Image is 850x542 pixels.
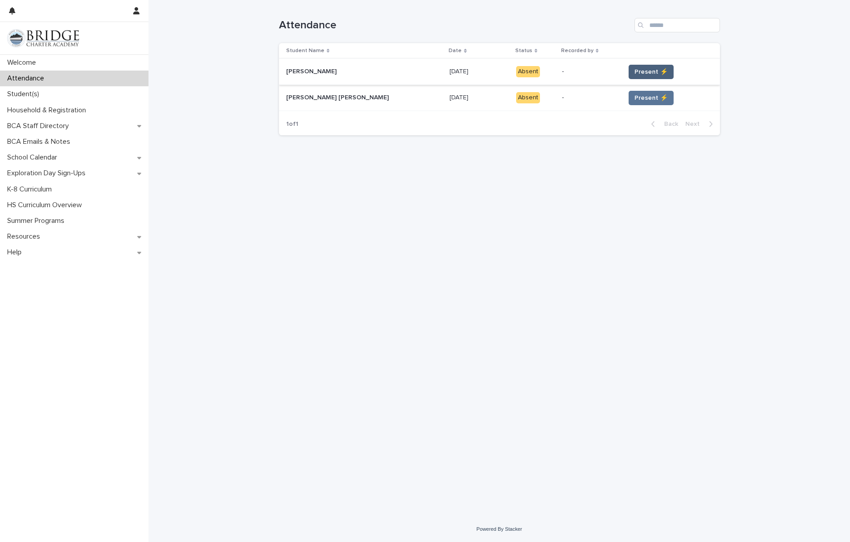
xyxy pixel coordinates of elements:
[4,58,43,67] p: Welcome
[634,93,668,102] span: Present ⚡
[561,46,594,56] p: Recorded by
[4,232,47,241] p: Resources
[4,138,77,146] p: BCA Emails & Notes
[629,91,674,105] button: Present ⚡
[4,153,64,162] p: School Calendar
[659,121,678,127] span: Back
[4,90,46,98] p: Student(s)
[279,113,306,135] p: 1 of 1
[515,46,532,56] p: Status
[634,18,720,32] input: Search
[4,74,51,83] p: Attendance
[562,68,618,76] p: -
[477,526,522,532] a: Powered By Stacker
[450,92,470,102] p: [DATE]
[685,121,705,127] span: Next
[286,92,391,102] p: [PERSON_NAME] [PERSON_NAME]
[279,19,631,32] h1: Attendance
[4,169,93,178] p: Exploration Day Sign-Ups
[4,185,59,194] p: K-8 Curriculum
[4,248,29,257] p: Help
[7,29,79,47] img: V1C1m3IdTEidaUdm9Hs0
[629,65,674,79] button: Present ⚡
[4,122,76,130] p: BCA Staff Directory
[682,120,720,128] button: Next
[279,85,720,111] tr: [PERSON_NAME] [PERSON_NAME][PERSON_NAME] [PERSON_NAME] [DATE][DATE] Absent-Present ⚡
[644,120,682,128] button: Back
[634,67,668,76] span: Present ⚡
[4,201,89,209] p: HS Curriculum Overview
[450,66,470,76] p: [DATE]
[4,106,93,115] p: Household & Registration
[286,66,338,76] p: [PERSON_NAME]
[279,59,720,85] tr: [PERSON_NAME][PERSON_NAME] [DATE][DATE] Absent-Present ⚡
[516,92,540,103] div: Absent
[516,66,540,77] div: Absent
[449,46,462,56] p: Date
[4,217,72,225] p: Summer Programs
[286,46,324,56] p: Student Name
[562,94,618,102] p: -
